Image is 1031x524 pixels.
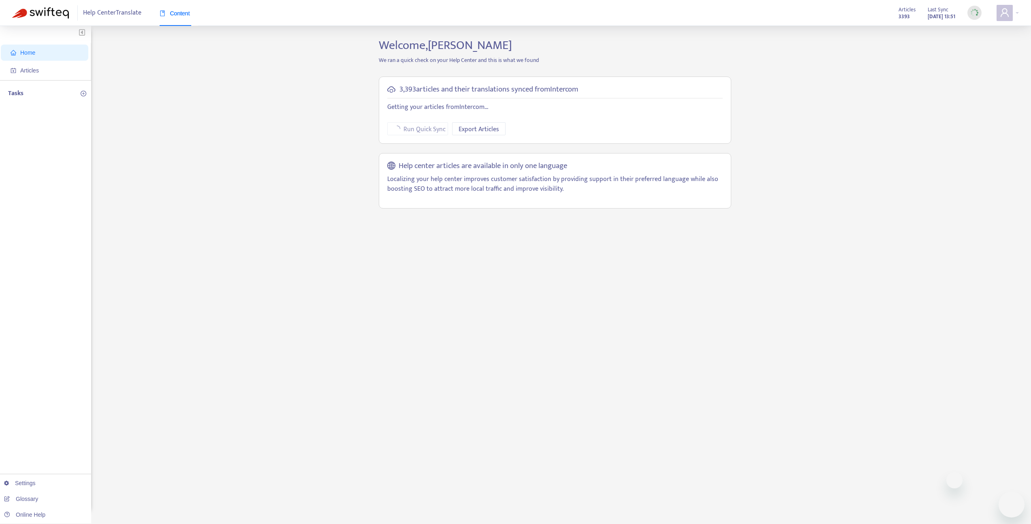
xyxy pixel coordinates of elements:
span: Content [160,10,190,17]
span: Articles [20,67,39,74]
span: plus-circle [81,91,86,96]
span: book [160,11,165,16]
h5: 3,393 articles and their translations synced from Intercom [399,85,578,94]
a: Settings [4,480,36,486]
span: Run Quick Sync [403,124,446,134]
img: Swifteq [12,7,69,19]
strong: 3393 [899,12,910,21]
span: account-book [11,68,16,73]
span: Last Sync [928,5,948,14]
span: Welcome, [PERSON_NAME] [379,35,512,55]
p: We ran a quick check on your Help Center and this is what we found [373,56,737,64]
span: Articles [899,5,916,14]
img: sync_loading.0b5143dde30e3a21642e.gif [969,8,980,18]
span: loading [394,126,400,132]
span: Help Center Translate [83,5,141,21]
iframe: Close message [946,472,963,488]
p: Getting your articles from Intercom ... [387,102,723,112]
span: Export Articles [459,124,499,134]
button: Export Articles [452,122,506,135]
span: cloud-sync [387,85,395,94]
span: Home [20,49,35,56]
span: global [387,162,395,171]
p: Tasks [8,89,23,98]
a: Glossary [4,496,38,502]
iframe: Button to launch messaging window [999,492,1025,518]
span: user [1000,8,1010,17]
p: Localizing your help center improves customer satisfaction by providing support in their preferre... [387,175,723,194]
a: Online Help [4,511,45,518]
span: home [11,50,16,55]
strong: [DATE] 13:51 [928,12,955,21]
button: Run Quick Sync [387,122,448,135]
h5: Help center articles are available in only one language [399,162,567,171]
